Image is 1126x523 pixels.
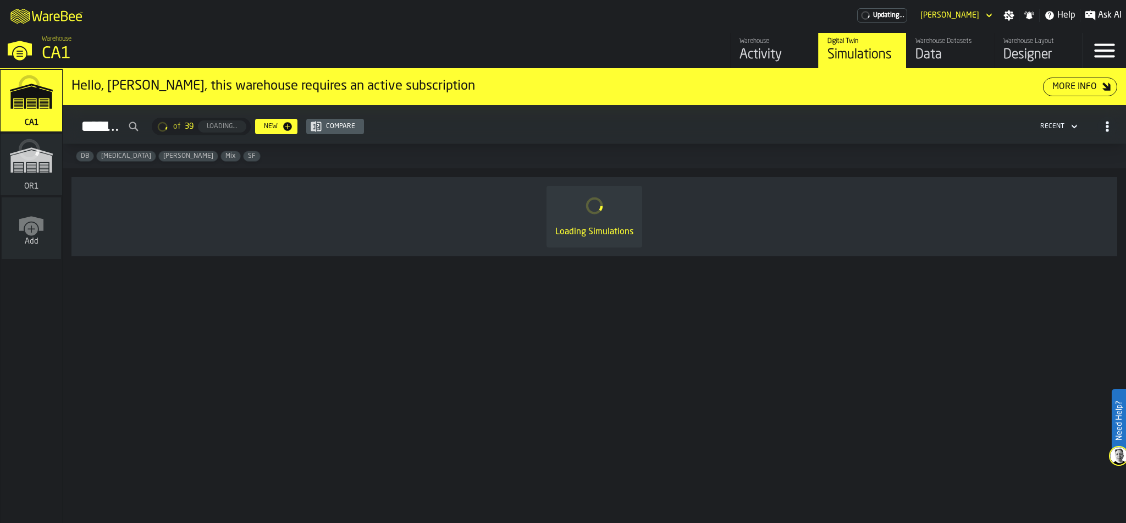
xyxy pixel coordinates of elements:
[818,33,906,68] a: link-to-/wh/i/76e2a128-1b54-4d66-80d4-05ae4c277723/simulations
[25,237,38,246] span: Add
[159,152,218,160] span: Gregg
[1080,9,1126,22] label: button-toggle-Ask AI
[202,123,242,130] div: Loading...
[916,9,995,22] div: DropdownMenuValue-David Kapusinski
[873,12,904,19] span: Updating...
[76,152,93,160] span: DB
[915,46,985,64] div: Data
[1040,9,1080,22] label: button-toggle-Help
[1019,10,1039,21] label: button-toggle-Notifications
[42,35,71,43] span: Warehouse
[1,134,62,197] a: link-to-/wh/i/02d92962-0f11-4133-9763-7cb092bceeef/simulations
[1098,9,1122,22] span: Ask AI
[173,122,180,131] span: of
[739,37,809,45] div: Warehouse
[730,33,818,68] a: link-to-/wh/i/76e2a128-1b54-4d66-80d4-05ae4c277723/feed/
[1036,120,1080,133] div: DropdownMenuValue-4
[739,46,809,64] div: Activity
[1083,33,1126,68] label: button-toggle-Menu
[827,37,897,45] div: Digital Twin
[185,122,194,131] span: 39
[63,105,1126,144] h2: button-Simulations
[2,197,61,261] a: link-to-/wh/new
[97,152,156,160] span: Enteral
[1003,37,1073,45] div: Warehouse Layout
[857,8,907,23] a: link-to-/wh/i/76e2a128-1b54-4d66-80d4-05ae4c277723/pricing/
[322,123,360,130] div: Compare
[994,33,1082,68] a: link-to-/wh/i/76e2a128-1b54-4d66-80d4-05ae4c277723/designer
[920,11,979,20] div: DropdownMenuValue-David Kapusinski
[1057,9,1075,22] span: Help
[255,119,297,134] button: button-New
[306,119,364,134] button: button-Compare
[147,118,255,135] div: ButtonLoadMore-Loading...-Prev-First-Last
[999,10,1019,21] label: button-toggle-Settings
[906,33,994,68] a: link-to-/wh/i/76e2a128-1b54-4d66-80d4-05ae4c277723/data
[827,46,897,64] div: Simulations
[71,177,1117,256] div: ItemListCard-
[1003,46,1073,64] div: Designer
[71,78,1043,95] div: Hello, [PERSON_NAME], this warehouse requires an active subscription
[1040,123,1064,130] div: DropdownMenuValue-4
[244,152,260,160] span: SF
[42,44,339,64] div: CA1
[857,8,907,23] div: Menu Subscription
[260,123,282,130] div: New
[63,69,1126,105] div: ItemListCard-
[1113,390,1125,452] label: Need Help?
[221,152,240,160] span: Mix
[915,37,985,45] div: Warehouse Datasets
[198,120,246,133] button: button-Loading...
[1,70,62,134] a: link-to-/wh/i/76e2a128-1b54-4d66-80d4-05ae4c277723/simulations
[1048,80,1101,93] div: More Info
[555,225,633,239] div: Loading Simulations
[1043,78,1117,96] button: button-More Info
